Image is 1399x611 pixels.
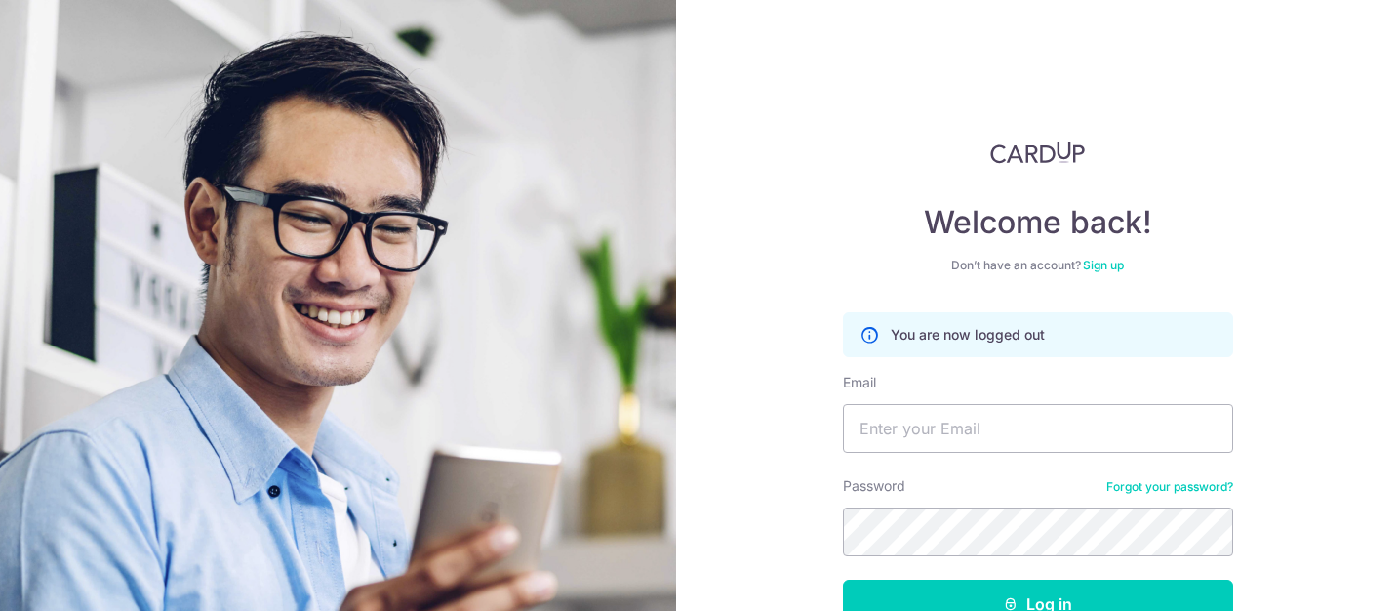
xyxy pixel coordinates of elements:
img: CardUp Logo [990,141,1086,164]
a: Sign up [1083,258,1124,272]
p: You are now logged out [891,325,1045,345]
h4: Welcome back! [843,203,1233,242]
label: Password [843,476,905,496]
label: Email [843,373,876,392]
div: Don’t have an account? [843,258,1233,273]
input: Enter your Email [843,404,1233,453]
a: Forgot your password? [1106,479,1233,495]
